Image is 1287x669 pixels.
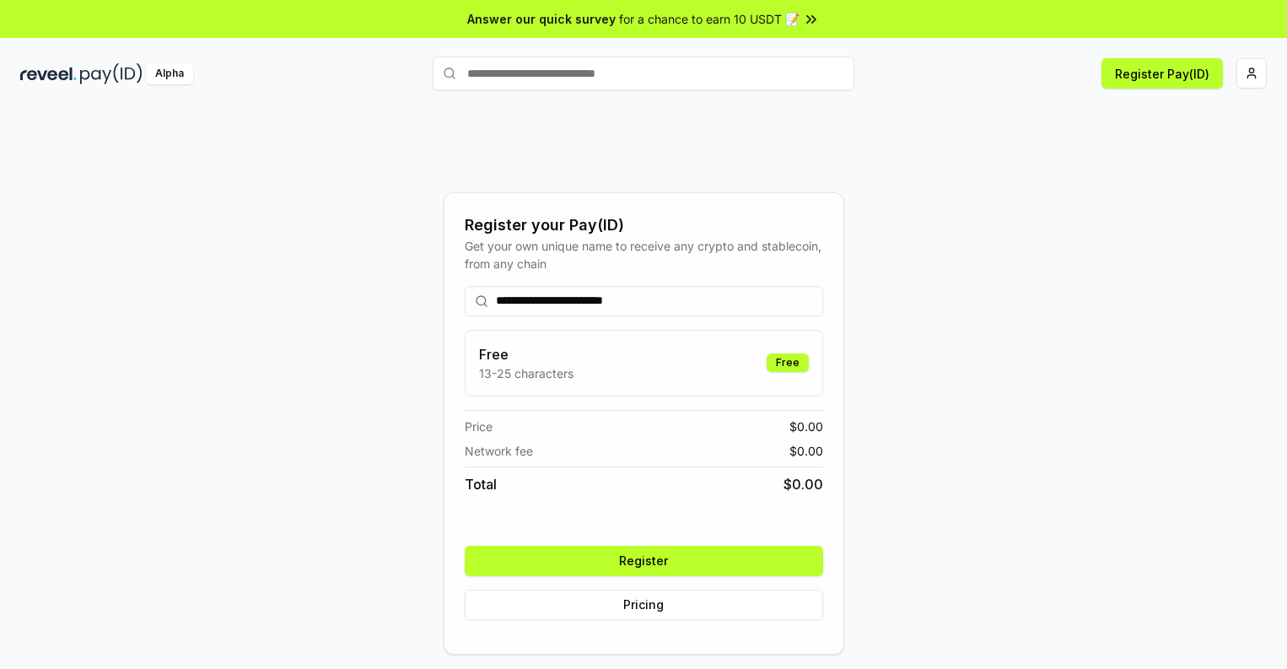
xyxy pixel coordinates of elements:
[146,63,193,84] div: Alpha
[619,10,800,28] span: for a chance to earn 10 USDT 📝
[465,442,533,460] span: Network fee
[465,590,823,620] button: Pricing
[767,353,809,372] div: Free
[465,213,823,237] div: Register your Pay(ID)
[789,418,823,435] span: $ 0.00
[465,474,497,494] span: Total
[789,442,823,460] span: $ 0.00
[465,546,823,576] button: Register
[465,418,493,435] span: Price
[20,63,77,84] img: reveel_dark
[80,63,143,84] img: pay_id
[479,364,573,382] p: 13-25 characters
[1101,58,1223,89] button: Register Pay(ID)
[479,344,573,364] h3: Free
[467,10,616,28] span: Answer our quick survey
[465,237,823,272] div: Get your own unique name to receive any crypto and stablecoin, from any chain
[784,474,823,494] span: $ 0.00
